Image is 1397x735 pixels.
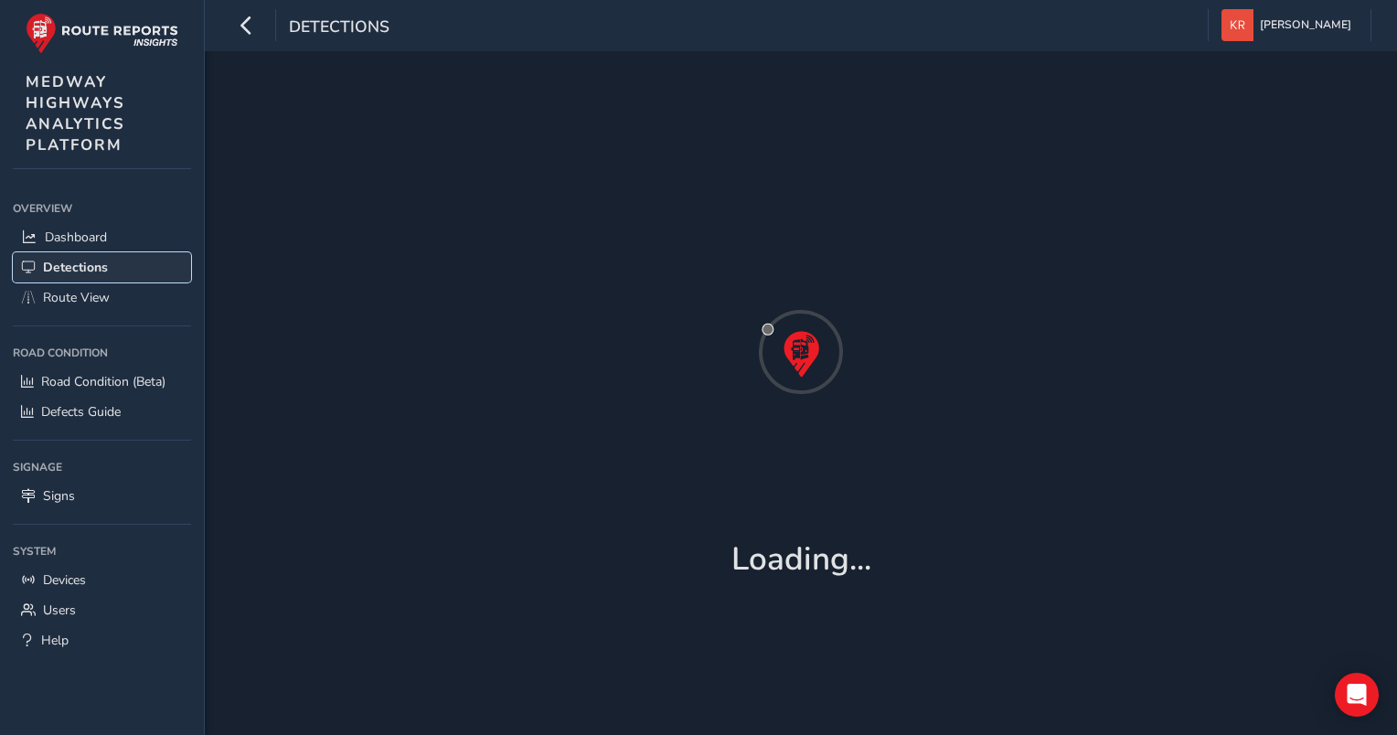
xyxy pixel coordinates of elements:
[41,373,165,390] span: Road Condition (Beta)
[13,625,191,655] a: Help
[13,538,191,565] div: System
[1221,9,1358,41] button: [PERSON_NAME]
[26,13,178,54] img: rr logo
[731,540,871,579] h1: Loading...
[13,565,191,595] a: Devices
[13,595,191,625] a: Users
[1221,9,1253,41] img: diamond-layout
[13,222,191,252] a: Dashboard
[43,571,86,589] span: Devices
[1260,9,1351,41] span: [PERSON_NAME]
[13,367,191,397] a: Road Condition (Beta)
[13,339,191,367] div: Road Condition
[26,71,125,155] span: MEDWAY HIGHWAYS ANALYTICS PLATFORM
[289,16,389,41] span: Detections
[41,403,121,421] span: Defects Guide
[43,487,75,505] span: Signs
[13,282,191,313] a: Route View
[43,602,76,619] span: Users
[13,481,191,511] a: Signs
[43,259,108,276] span: Detections
[13,453,191,481] div: Signage
[41,632,69,649] span: Help
[43,289,110,306] span: Route View
[13,397,191,427] a: Defects Guide
[13,195,191,222] div: Overview
[1335,673,1379,717] div: Open Intercom Messenger
[45,229,107,246] span: Dashboard
[13,252,191,282] a: Detections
